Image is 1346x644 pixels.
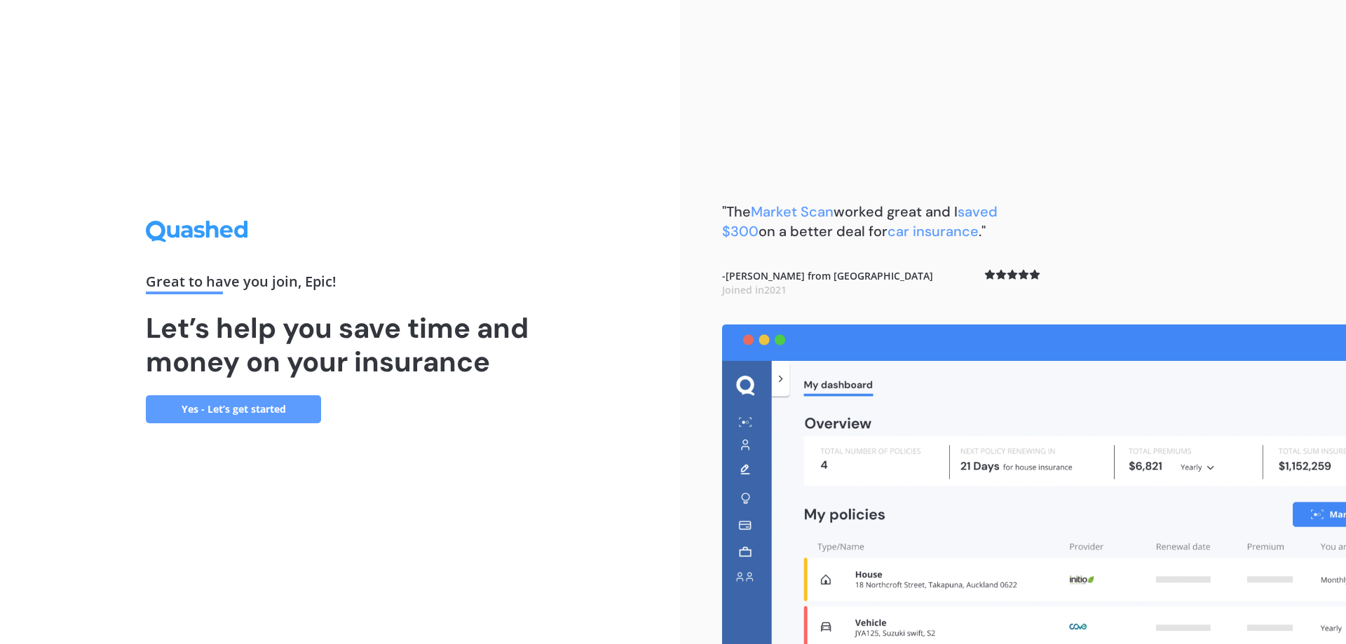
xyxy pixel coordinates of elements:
img: dashboard.webp [722,324,1346,644]
span: Joined in 2021 [722,283,787,296]
span: Market Scan [751,203,834,221]
a: Yes - Let’s get started [146,395,321,423]
div: Great to have you join , Epic ! [146,275,534,294]
span: car insurance [888,222,979,240]
b: - [PERSON_NAME] from [GEOGRAPHIC_DATA] [722,269,933,296]
span: saved $300 [722,203,998,240]
h1: Let’s help you save time and money on your insurance [146,311,534,378]
b: "The worked great and I on a better deal for ." [722,203,998,240]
